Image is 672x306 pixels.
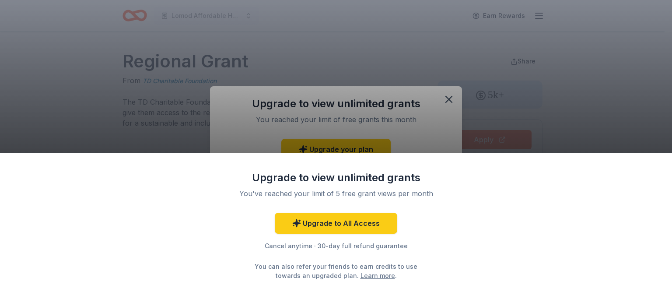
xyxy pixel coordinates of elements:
div: Cancel anytime · 30-day full refund guarantee [222,241,450,251]
a: Upgrade to All Access [275,213,397,234]
div: You can also refer your friends to earn credits to use towards an upgraded plan. . [247,262,425,280]
div: You've reached your limit of 5 free grant views per month [233,188,439,199]
a: Learn more [360,271,395,280]
div: Upgrade to view unlimited grants [222,171,450,185]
